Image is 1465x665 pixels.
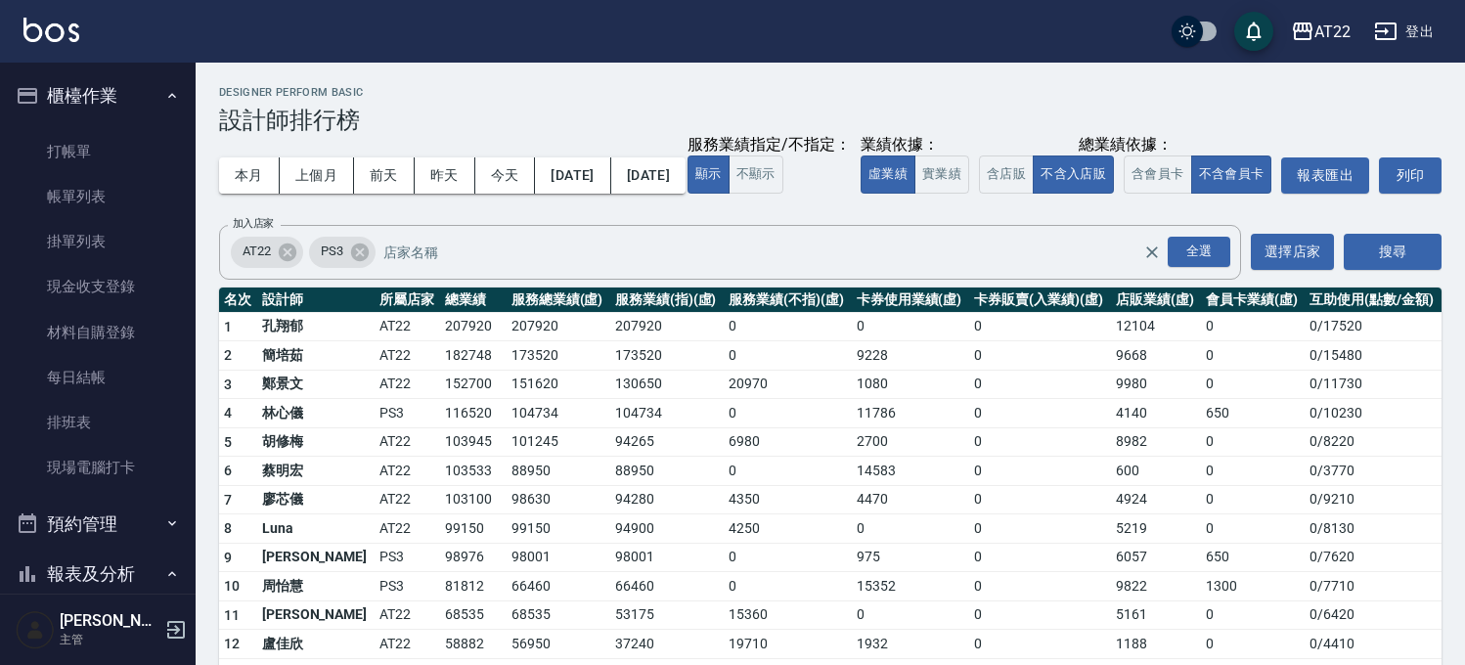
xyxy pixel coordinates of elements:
button: 虛業績 [861,155,915,194]
td: 0 [1201,427,1305,457]
img: Logo [23,18,79,42]
td: 173520 [507,341,610,371]
th: 卡券販賣(入業績)(虛) [969,288,1111,313]
td: 8982 [1111,427,1201,457]
td: 0 [724,341,852,371]
td: 0 [969,399,1111,428]
span: 6 [224,463,232,478]
td: 0 [1201,485,1305,514]
td: 0 [852,514,969,544]
span: PS3 [309,242,355,261]
td: 88950 [610,457,724,486]
th: 名次 [219,288,257,313]
a: 現場電腦打卡 [8,445,188,490]
td: 66460 [507,572,610,601]
td: 廖芯儀 [257,485,375,514]
td: 101245 [507,427,610,457]
td: 0 [724,312,852,341]
td: 0 [969,341,1111,371]
td: 94280 [610,485,724,514]
div: 全選 [1168,237,1230,267]
button: 不含會員卡 [1191,155,1272,194]
td: 0 / 11730 [1305,370,1442,399]
td: 0 / 3770 [1305,457,1442,486]
button: 昨天 [415,157,475,194]
td: 116520 [440,399,506,428]
td: 600 [1111,457,1201,486]
th: 服務總業績(虛) [507,288,610,313]
td: 0 [969,457,1111,486]
span: 11 [224,607,241,623]
td: 20970 [724,370,852,399]
td: 207920 [440,312,506,341]
th: 互助使用(點數/金額) [1305,288,1442,313]
button: 實業績 [914,155,969,194]
div: AT22 [231,237,303,268]
th: 會員卡業績(虛) [1201,288,1305,313]
span: 4 [224,405,232,421]
td: 0 / 7710 [1305,572,1442,601]
td: 林心儀 [257,399,375,428]
td: 0 [724,572,852,601]
span: AT22 [231,242,283,261]
td: 37240 [610,630,724,659]
td: 53175 [610,600,724,630]
button: save [1234,12,1273,51]
td: 98630 [507,485,610,514]
td: 99150 [440,514,506,544]
td: 0 [852,600,969,630]
td: 2700 [852,427,969,457]
div: AT22 [1314,20,1351,44]
th: 服務業績(不指)(虛) [724,288,852,313]
td: 103100 [440,485,506,514]
button: Open [1164,233,1234,271]
th: 卡券使用業績(虛) [852,288,969,313]
td: 152700 [440,370,506,399]
td: 173520 [610,341,724,371]
td: 104734 [610,399,724,428]
td: 0 / 7620 [1305,543,1442,572]
div: PS3 [309,237,376,268]
td: 98001 [610,543,724,572]
button: 上個月 [280,157,354,194]
td: 0 [969,370,1111,399]
button: 顯示 [688,155,730,194]
td: 0 [1201,370,1305,399]
th: 店販業績(虛) [1111,288,1201,313]
td: 1932 [852,630,969,659]
button: 報表及分析 [8,549,188,599]
td: 0 / 8220 [1305,427,1442,457]
td: 103533 [440,457,506,486]
td: 182748 [440,341,506,371]
td: 9228 [852,341,969,371]
h3: 設計師排行榜 [219,107,1442,134]
button: 含會員卡 [1124,155,1192,194]
td: AT22 [375,485,440,514]
td: 14583 [852,457,969,486]
button: 預約管理 [8,499,188,550]
th: 服務業績(指)(虛) [610,288,724,313]
td: 4350 [724,485,852,514]
a: 排班表 [8,400,188,445]
td: 蔡明宏 [257,457,375,486]
td: 88950 [507,457,610,486]
td: 98001 [507,543,610,572]
td: 0 [1201,630,1305,659]
td: 6057 [1111,543,1201,572]
td: 0 [969,427,1111,457]
input: 店家名稱 [378,235,1178,269]
a: 每日結帳 [8,355,188,400]
button: 今天 [475,157,536,194]
td: 4924 [1111,485,1201,514]
button: [DATE] [535,157,610,194]
td: 4470 [852,485,969,514]
td: 0 [969,630,1111,659]
td: 4140 [1111,399,1201,428]
p: 主管 [60,631,159,648]
th: 總業績 [440,288,506,313]
td: AT22 [375,370,440,399]
td: 94265 [610,427,724,457]
td: 鄭景文 [257,370,375,399]
td: AT22 [375,457,440,486]
span: 1 [224,319,232,334]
